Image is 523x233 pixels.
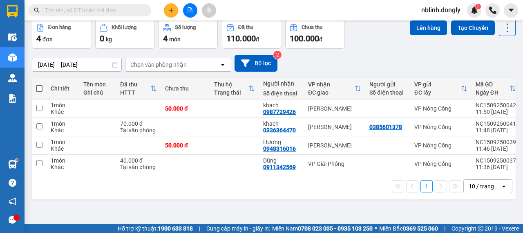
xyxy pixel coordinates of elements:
div: 50.000 đ [165,105,206,112]
div: khach [263,120,300,127]
div: Ghi chú [83,89,112,96]
img: warehouse-icon [8,53,17,62]
th: Toggle SortBy [304,78,365,100]
div: 11:50 [DATE] [476,109,516,115]
div: Hương [263,139,300,145]
button: Số lượng4món [159,19,218,49]
img: icon-new-feature [471,7,478,14]
strong: 0708 023 035 - 0935 103 250 [298,225,373,232]
div: Chọn văn phòng nhận [130,61,187,69]
div: 11:48 [DATE] [476,127,516,133]
div: Tại văn phòng [120,164,157,170]
strong: PHIẾU BIÊN NHẬN [20,45,65,63]
div: Chưa thu [165,85,206,92]
strong: CHUYỂN PHÁT NHANH ĐÔNG LÝ [17,7,69,33]
button: Lên hàng [410,20,447,35]
img: logo [4,24,16,52]
input: Tìm tên, số ĐT hoặc mã đơn [45,6,141,15]
div: 1 món [51,120,75,127]
div: NC1509250039 [476,139,516,145]
div: [PERSON_NAME] [308,124,361,130]
div: 0987729426 [263,109,296,115]
span: | [444,224,445,233]
span: plus [168,7,174,13]
sup: 2 [273,51,282,59]
div: ĐC lấy [414,89,461,96]
span: question-circle [9,179,16,187]
div: Trạng thái [214,89,248,96]
div: NC1509250041 [476,120,516,127]
div: Đã thu [120,81,150,88]
div: Mã GD [476,81,510,88]
span: kg [106,36,112,43]
div: 11:46 [DATE] [476,145,516,152]
div: Người gửi [369,81,406,88]
button: Chưa thu100.000đ [285,19,344,49]
span: 100.000 [290,34,319,43]
img: logo-vxr [7,5,18,18]
div: VP Nông Cống [414,124,467,130]
span: SĐT XE [29,35,55,43]
span: món [169,36,181,43]
div: VP Nông Cống [414,142,467,149]
button: Khối lượng0kg [95,19,154,49]
div: Khác [51,145,75,152]
span: ⚪️ [375,227,377,230]
div: Khác [51,164,75,170]
div: 0385601378 [369,124,402,130]
div: [PERSON_NAME] [308,105,361,112]
div: Thu hộ [214,81,248,88]
span: 4 [163,34,168,43]
div: VP gửi [414,81,461,88]
span: Miền Bắc [379,224,438,233]
div: Khối lượng [112,25,136,30]
div: Đơn hàng [48,25,71,30]
button: aim [202,3,216,18]
span: aim [206,7,212,13]
div: NC1509250042 [476,102,516,109]
div: 1 món [51,157,75,164]
div: Khác [51,127,75,133]
div: Số lượng [175,25,196,30]
button: Bộ lọc [235,55,277,72]
button: plus [164,3,178,18]
div: VP Nông Cống [414,105,467,112]
div: 10 / trang [469,182,494,190]
div: Số điện thoại [369,89,406,96]
img: warehouse-icon [8,160,17,169]
svg: open [219,61,226,68]
div: 40.000 đ [120,157,157,164]
img: warehouse-icon [8,33,17,41]
th: Toggle SortBy [410,78,472,100]
span: Hỗ trợ kỹ thuật: [118,224,193,233]
span: Cung cấp máy in - giấy in: [206,224,270,233]
img: warehouse-icon [8,74,17,82]
span: đ [319,36,322,43]
th: Toggle SortBy [472,78,520,100]
span: đ [256,36,259,43]
button: file-add [183,3,197,18]
div: Khác [51,109,75,115]
span: 0 [100,34,104,43]
button: Đơn hàng4đơn [32,19,91,49]
strong: 0369 525 060 [403,225,438,232]
div: Dũng [263,157,300,164]
div: Tên món [83,81,112,88]
div: HTTT [120,89,150,96]
sup: 1 [16,159,18,161]
span: NC1509250006 [69,33,118,42]
svg: open [501,183,507,190]
div: Chưa thu [302,25,322,30]
div: [PERSON_NAME] [308,142,361,149]
div: VP nhận [308,81,355,88]
div: VP Nông Cống [414,161,467,167]
span: 4 [36,34,41,43]
div: NC1509250037 [476,157,516,164]
div: Tại văn phòng [120,127,157,133]
button: Đã thu110.000đ [222,19,281,49]
span: copyright [478,226,483,231]
div: 1 món [51,139,75,145]
div: Đã thu [238,25,253,30]
div: ĐC giao [308,89,355,96]
span: 110.000 [226,34,256,43]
